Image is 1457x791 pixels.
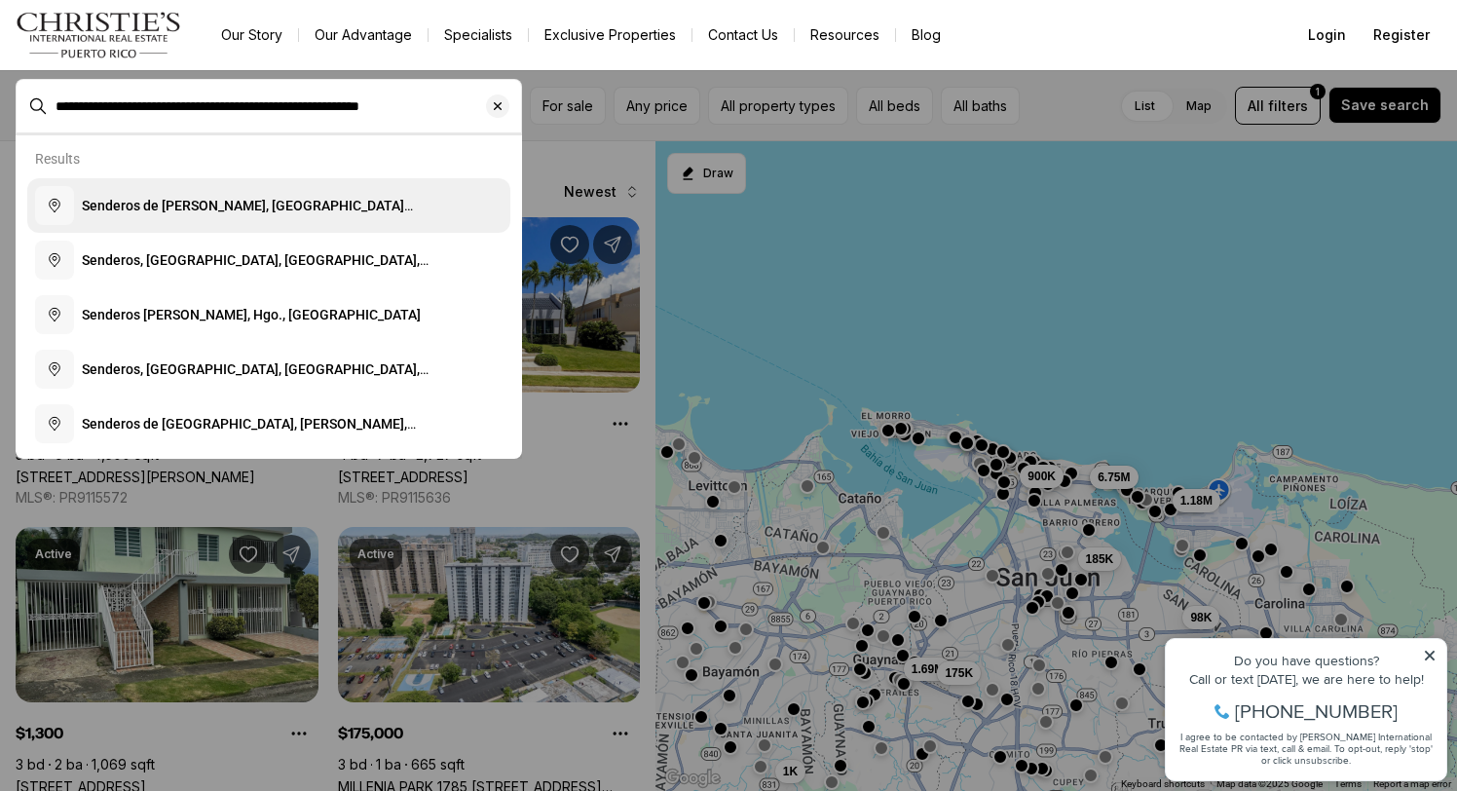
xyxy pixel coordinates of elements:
[1308,27,1346,43] span: Login
[82,307,421,322] span: Senderos [PERSON_NAME], Hgo., [GEOGRAPHIC_DATA]
[16,12,182,58] img: logo
[299,21,428,49] a: Our Advantage
[24,120,278,157] span: I agree to be contacted by [PERSON_NAME] International Real Estate PR via text, call & email. To ...
[27,396,510,451] button: Senderos de [GEOGRAPHIC_DATA], [PERSON_NAME], [GEOGRAPHIC_DATA], [GEOGRAPHIC_DATA]
[1296,16,1358,55] button: Login
[27,342,510,396] button: Senderos, [GEOGRAPHIC_DATA], [GEOGRAPHIC_DATA], [GEOGRAPHIC_DATA]
[82,361,429,396] span: Senderos, [GEOGRAPHIC_DATA], [GEOGRAPHIC_DATA], [GEOGRAPHIC_DATA]
[20,62,281,76] div: Call or text [DATE], we are here to help!
[896,21,956,49] a: Blog
[205,21,298,49] a: Our Story
[429,21,528,49] a: Specialists
[82,416,416,451] span: Senderos de [GEOGRAPHIC_DATA], [PERSON_NAME], [GEOGRAPHIC_DATA], [GEOGRAPHIC_DATA]
[27,233,510,287] button: Senderos, [GEOGRAPHIC_DATA], [GEOGRAPHIC_DATA], [GEOGRAPHIC_DATA]
[82,198,463,233] span: Senderos de [PERSON_NAME], [GEOGRAPHIC_DATA][PERSON_NAME], [GEOGRAPHIC_DATA], [GEOGRAPHIC_DATA]
[27,178,510,233] button: Senderos de [PERSON_NAME], [GEOGRAPHIC_DATA][PERSON_NAME], [GEOGRAPHIC_DATA], [GEOGRAPHIC_DATA]
[80,92,243,111] span: [PHONE_NUMBER]
[27,287,510,342] button: Senderos [PERSON_NAME], Hgo., [GEOGRAPHIC_DATA]
[20,44,281,57] div: Do you have questions?
[692,21,794,49] button: Contact Us
[1373,27,1430,43] span: Register
[529,21,691,49] a: Exclusive Properties
[486,80,521,132] button: Clear search input
[795,21,895,49] a: Resources
[1362,16,1441,55] button: Register
[35,151,80,167] p: Results
[82,252,429,287] span: Senderos, [GEOGRAPHIC_DATA], [GEOGRAPHIC_DATA], [GEOGRAPHIC_DATA]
